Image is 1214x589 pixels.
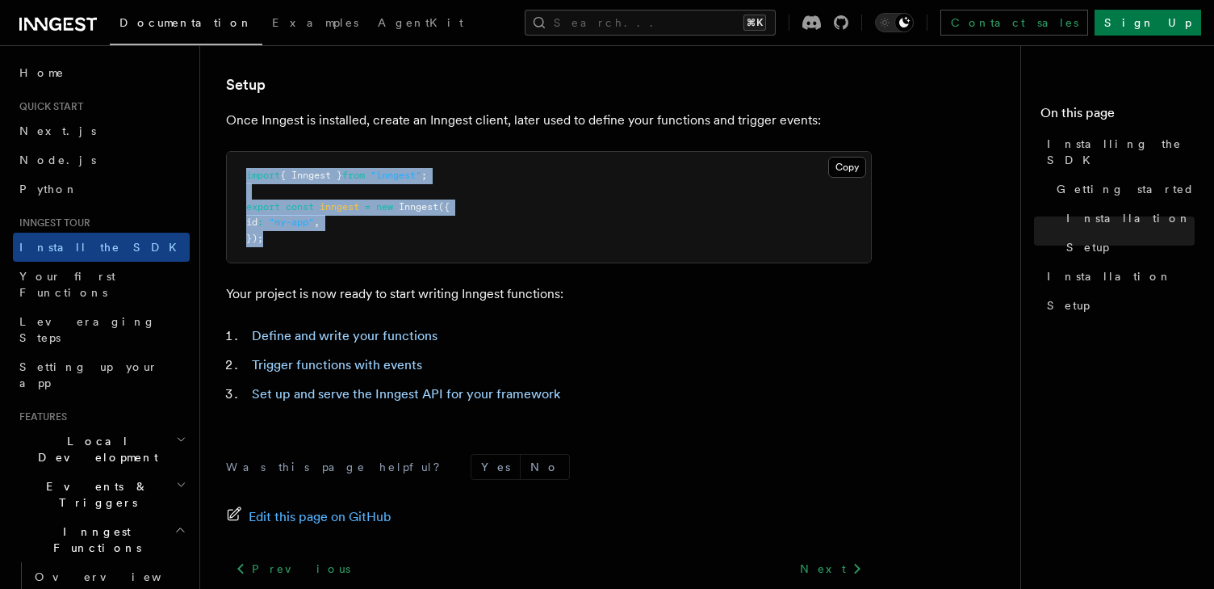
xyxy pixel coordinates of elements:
span: Getting started [1057,181,1195,197]
a: Trigger functions with events [252,357,422,372]
span: Inngest tour [13,217,90,229]
span: Examples [272,16,358,29]
a: Leveraging Steps [13,307,190,352]
a: Getting started [1050,175,1195,204]
span: import [246,170,280,181]
span: id [246,217,257,228]
span: Inngest Functions [13,524,174,556]
span: Leveraging Steps [19,315,156,344]
span: , [314,217,320,228]
span: Installation [1047,268,1172,284]
span: Installing the SDK [1047,136,1195,168]
p: Once Inngest is installed, create an Inngest client, later used to define your functions and trig... [226,109,872,132]
span: Setting up your app [19,360,158,389]
span: Python [19,183,78,196]
a: Contact sales [940,10,1088,36]
a: Installing the SDK [1040,129,1195,175]
span: AgentKit [378,16,463,29]
a: Python [13,175,190,204]
span: : [257,217,263,228]
span: Node.js [19,154,96,166]
span: Overview [35,570,201,583]
button: Search...⌘K [525,10,776,36]
kbd: ⌘K [743,15,766,31]
a: AgentKit [368,5,473,44]
button: Copy [828,157,866,178]
p: Was this page helpful? [226,459,451,475]
a: Setup [1040,291,1195,320]
a: Examples [262,5,368,44]
a: Define and write your functions [252,328,437,343]
a: Home [13,58,190,87]
span: Setup [1066,239,1109,255]
a: Installation [1060,204,1195,233]
a: Setup [1060,233,1195,262]
span: const [286,201,314,212]
span: Edit this page on GitHub [249,506,391,528]
a: Next.js [13,116,190,145]
a: Edit this page on GitHub [226,506,391,528]
span: export [246,201,280,212]
span: = [365,201,370,212]
span: Features [13,410,67,423]
a: Next [790,554,872,583]
button: No [521,455,569,479]
h4: On this page [1040,103,1195,129]
button: Events & Triggers [13,472,190,517]
a: Previous [226,554,359,583]
a: Documentation [110,5,262,45]
a: Sign Up [1095,10,1201,36]
span: inngest [320,201,359,212]
span: Inngest [399,201,438,212]
span: ({ [438,201,450,212]
span: Home [19,65,65,81]
a: Installation [1040,262,1195,291]
span: from [342,170,365,181]
span: Installation [1066,210,1191,226]
span: "inngest" [370,170,421,181]
span: { Inngest } [280,170,342,181]
span: Setup [1047,297,1090,313]
span: }); [246,233,263,244]
span: new [376,201,393,212]
span: Next.js [19,124,96,137]
p: Your project is now ready to start writing Inngest functions: [226,283,872,305]
span: Your first Functions [19,270,115,299]
span: Local Development [13,433,176,465]
a: Setting up your app [13,352,190,398]
a: Set up and serve the Inngest API for your framework [252,386,560,402]
button: Inngest Functions [13,517,190,562]
a: Node.js [13,145,190,175]
span: Documentation [119,16,253,29]
button: Yes [471,455,520,479]
span: Events & Triggers [13,478,176,511]
span: Quick start [13,100,83,113]
span: "my-app" [269,217,314,228]
span: Install the SDK [19,241,186,254]
button: Local Development [13,427,190,472]
button: Toggle dark mode [875,13,914,32]
span: ; [421,170,427,181]
a: Install the SDK [13,233,190,262]
a: Your first Functions [13,262,190,307]
a: Setup [226,74,266,96]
